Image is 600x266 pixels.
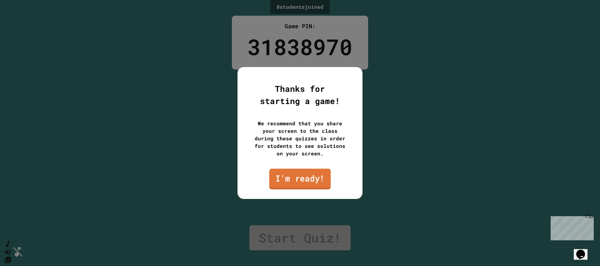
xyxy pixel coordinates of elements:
[574,241,594,260] iframe: chat widget
[253,120,347,157] div: We recommend that you share your screen to the class during these quizzes in order for students t...
[269,169,331,189] a: I'm ready!
[548,214,594,240] iframe: chat widget
[253,83,347,107] div: Thanks for starting a game!
[2,3,43,40] div: Chat with us now!Close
